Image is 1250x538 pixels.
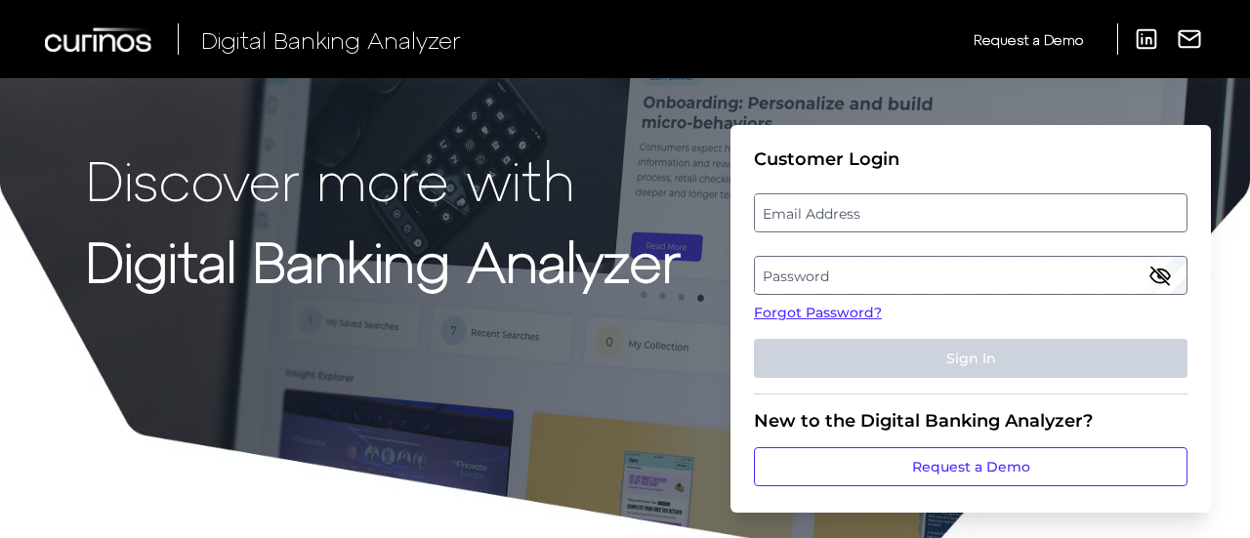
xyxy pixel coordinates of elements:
[755,195,1186,230] label: Email Address
[974,31,1083,48] span: Request a Demo
[86,148,681,210] p: Discover more with
[201,25,461,54] span: Digital Banking Analyzer
[45,27,154,52] img: Curinos
[974,23,1083,56] a: Request a Demo
[754,148,1187,170] div: Customer Login
[754,447,1187,486] a: Request a Demo
[755,258,1186,293] label: Password
[86,228,681,293] strong: Digital Banking Analyzer
[754,303,1187,323] a: Forgot Password?
[754,339,1187,378] button: Sign In
[754,410,1187,432] div: New to the Digital Banking Analyzer?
